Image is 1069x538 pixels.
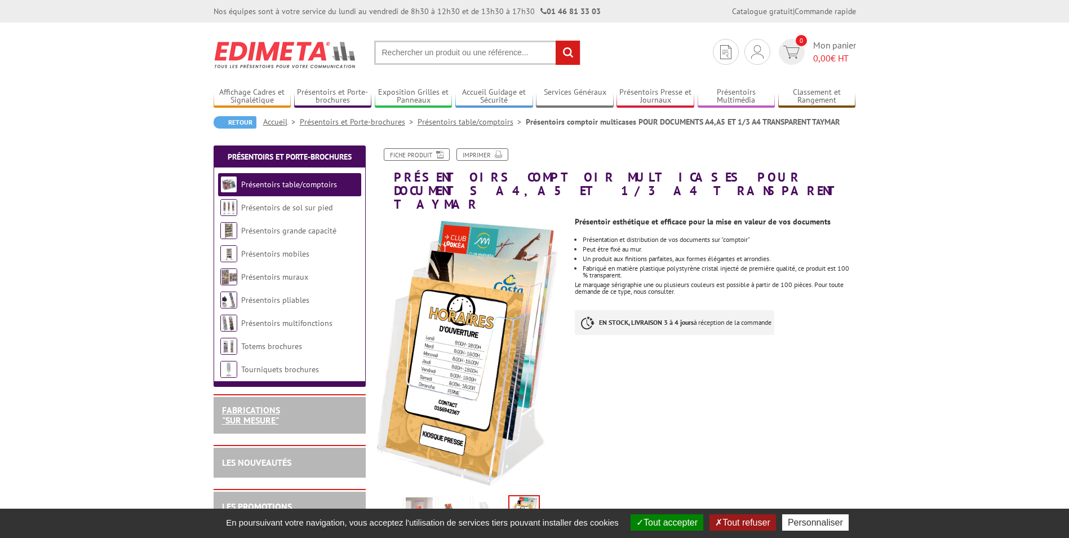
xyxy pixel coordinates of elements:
img: Edimeta [214,34,357,76]
a: Accueil [263,117,300,127]
a: Tourniquets brochures [241,364,319,374]
a: Présentoirs table/comptoirs [418,117,526,127]
a: Exposition Grilles et Panneaux [375,87,453,106]
a: Présentoirs de sol sur pied [241,202,332,213]
img: Tourniquets brochures [220,361,237,378]
a: Présentoirs Presse et Journaux [616,87,694,106]
a: Commande rapide [795,6,856,16]
strong: 01 46 81 33 03 [540,6,601,16]
p: à réception de la commande [575,310,774,335]
img: porte_brochures_comptoirs_477300.jpg [476,497,503,532]
a: Présentoirs et Porte-brochures [300,117,418,127]
img: Présentoirs de sol sur pied [220,199,237,216]
li: Fabriqué en matière plastique polystyrène cristal injecté de première qualité, ce produit est 100... [583,265,855,279]
a: Imprimer [456,148,508,161]
a: Catalogue gratuit [732,6,793,16]
div: Nos équipes sont à votre service du lundi au vendredi de 8h30 à 12h30 et de 13h30 à 17h30 [214,6,601,17]
a: Services Généraux [536,87,614,106]
div: Le marquage sérigraphie une ou plusieurs couleurs est possible à partir de 100 pièces. Pour toute... [575,281,855,295]
a: Classement et Rangement [778,87,856,106]
img: Présentoirs mobiles [220,245,237,262]
span: € HT [813,52,856,65]
h1: Présentoirs comptoir multicases POUR DOCUMENTS A4,A5 ET 1/3 A4 TRANSPARENT TAYMAR [369,148,864,211]
img: devis rapide [751,45,764,59]
a: Totems brochures [241,341,302,351]
a: LES PROMOTIONS [222,501,292,512]
a: Présentoirs pliables [241,295,309,305]
li: Présentation et distribution de vos documents sur "comptoir" [583,236,855,243]
input: rechercher [556,41,580,65]
img: devis rapide [783,46,800,59]
strong: EN STOCK, LIVRAISON 3 à 4 jours [599,318,694,327]
span: En poursuivant votre navigation, vous acceptez l'utilisation de services tiers pouvant installer ... [220,518,624,527]
a: Présentoirs et Porte-brochures [294,87,372,106]
input: Rechercher un produit ou une référence... [374,41,580,65]
a: Fiche produit [384,148,450,161]
button: Personnaliser (fenêtre modale) [782,514,849,531]
a: Présentoirs et Porte-brochures [228,152,352,162]
img: Présentoirs multifonctions [220,315,237,332]
img: Présentoirs pliables [220,292,237,308]
a: Présentoirs table/comptoirs [241,179,337,189]
img: porte_brochures_comptoirs_multicases_a4_a5_1-3a4_taymar_477300_mise_en_situation.jpg [406,497,433,532]
a: Présentoirs muraux [241,272,308,282]
img: porte_brochures_comptoirs_477300_vide_plein.jpg [441,497,468,532]
button: Tout refuser [709,514,775,531]
a: Présentoirs multifonctions [241,318,332,328]
img: Présentoirs muraux [220,268,237,285]
button: Tout accepter [631,514,703,531]
li: Présentoirs comptoir multicases POUR DOCUMENTS A4,A5 ET 1/3 A4 TRANSPARENT TAYMAR [526,116,840,127]
span: Mon panier [813,39,856,65]
li: Peut être fixé au mur. [583,246,855,253]
img: presentoir_3cases_a4_eco_portrait_escalier__477300_.jpg [509,496,539,531]
a: Affichage Cadres et Signalétique [214,87,291,106]
a: LES NOUVEAUTÉS [222,457,291,468]
img: Présentoirs table/comptoirs [220,176,237,193]
li: Un produit aux finitions parfaites, aux formes élégantes et arrondies. [583,255,855,262]
a: devis rapide 0 Mon panier 0,00€ HT [776,39,856,65]
strong: Présentoir esthétique et efficace pour la mise en valeur de vos documents [575,217,831,227]
a: Présentoirs mobiles [241,249,309,259]
div: | [732,6,856,17]
a: Retour [214,116,256,129]
a: Présentoirs Multimédia [698,87,775,106]
span: 0 [796,35,807,46]
a: Accueil Guidage et Sécurité [455,87,533,106]
img: presentoir_3cases_a4_eco_portrait_escalier__477300_.jpg [377,217,567,491]
img: Totems brochures [220,338,237,355]
img: devis rapide [720,45,731,59]
span: 0,00 [813,52,831,64]
a: Présentoirs grande capacité [241,226,336,236]
img: Présentoirs grande capacité [220,222,237,239]
a: FABRICATIONS"Sur Mesure" [222,404,280,426]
